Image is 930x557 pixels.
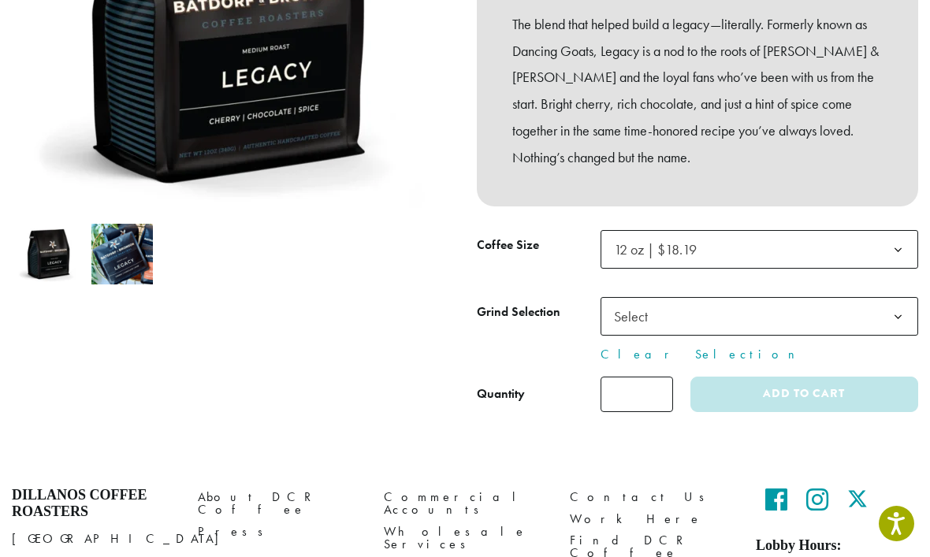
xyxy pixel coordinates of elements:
span: 12 oz | $18.19 [608,234,712,265]
div: Quantity [477,384,525,403]
button: Add to cart [690,377,918,412]
a: Press [198,521,360,542]
h4: Dillanos Coffee Roasters [12,487,174,521]
span: 12 oz | $18.19 [614,240,697,258]
a: Contact Us [570,487,732,508]
img: Legacy - Image 2 [91,224,152,284]
span: Select [608,301,664,332]
a: Commercial Accounts [384,487,546,521]
label: Coffee Size [477,234,601,257]
input: Product quantity [601,377,673,412]
h5: Lobby Hours: [756,537,918,555]
span: 12 oz | $18.19 [601,230,918,269]
a: Wholesale Services [384,521,546,555]
a: Work Here [570,508,732,529]
a: About DCR Coffee [198,487,360,521]
label: Grind Selection [477,301,601,324]
p: The blend that helped build a legacy—literally. Formerly known as Dancing Goats, Legacy is a nod ... [512,11,883,171]
a: Clear Selection [601,345,918,364]
span: Select [601,297,918,336]
img: Legacy [18,224,79,284]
